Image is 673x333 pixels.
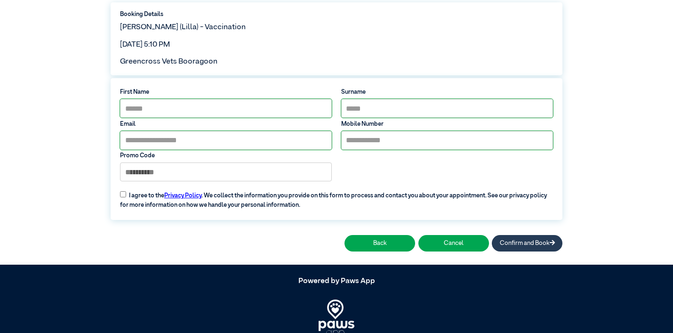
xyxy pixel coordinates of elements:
[418,235,489,252] button: Cancel
[120,10,553,19] label: Booking Details
[120,41,170,49] span: [DATE] 5:10 PM
[120,24,246,31] span: [PERSON_NAME] (Lilla) - Vaccination
[120,120,332,129] label: Email
[164,193,201,199] a: Privacy Policy
[120,88,332,97] label: First Name
[345,235,415,252] button: Back
[111,277,562,286] h5: Powered by Paws App
[492,235,562,252] button: Confirm and Book
[120,191,126,197] input: I agree to thePrivacy Policy. We collect the information you provide on this form to process and ...
[120,58,217,65] span: Greencross Vets Booragoon
[341,120,553,129] label: Mobile Number
[115,186,557,210] label: I agree to the . We collect the information you provide on this form to process and contact you a...
[341,88,553,97] label: Surname
[120,151,332,160] label: Promo Code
